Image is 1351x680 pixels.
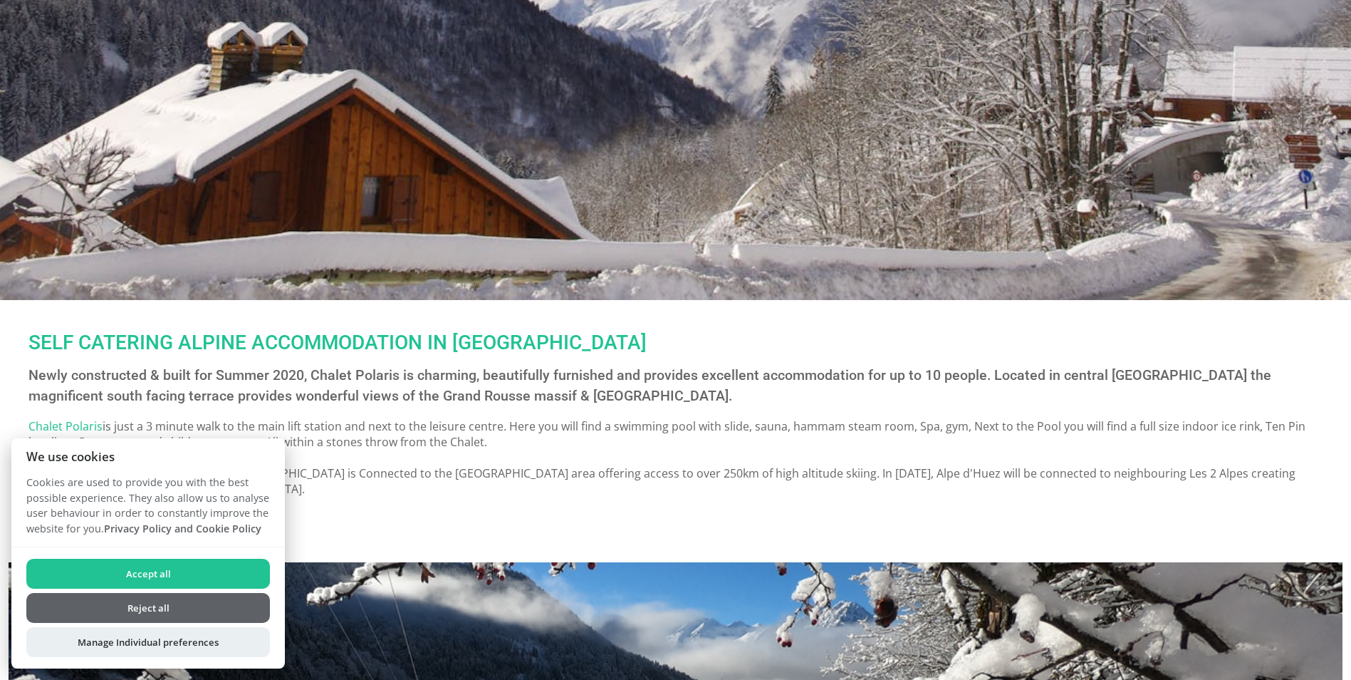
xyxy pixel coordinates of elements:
h1: SELF CATERING ALPINE ACCOMMODATION IN [GEOGRAPHIC_DATA] [28,331,1305,354]
a: Privacy Policy and Cookie Policy [104,522,261,535]
p: Cookies are used to provide you with the best possible experience. They also allow us to analyse ... [11,475,285,547]
p: is just a 3 minute walk to the main lift station and next to the leisure centre. Here you will fi... [28,418,1305,497]
button: Reject all [26,593,270,623]
h2: We use cookies [11,450,285,463]
h2: Newly constructed & built for Summer 2020, Chalet Polaris is charming, beautifully furnished and ... [28,365,1305,407]
button: Manage Individual preferences [26,627,270,657]
button: Accept all [26,559,270,589]
a: Chalet Polaris [28,418,103,434]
